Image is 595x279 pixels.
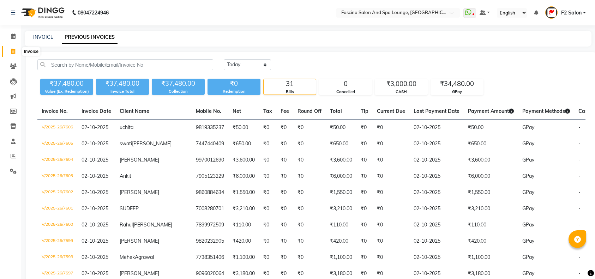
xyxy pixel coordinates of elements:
[208,79,260,89] div: ₹0
[409,249,464,266] td: 02-10-2025
[326,168,356,184] td: ₹6,000.00
[373,120,409,136] td: ₹0
[228,120,259,136] td: ₹50.00
[82,124,108,131] span: 02-10-2025
[120,222,133,228] span: Rahul
[464,184,518,201] td: ₹1,550.00
[82,173,108,179] span: 02-10-2025
[82,189,108,195] span: 02-10-2025
[293,233,326,249] td: ₹0
[578,157,581,163] span: -
[228,136,259,152] td: ₹650.00
[259,120,276,136] td: ₹0
[259,233,276,249] td: ₹0
[228,201,259,217] td: ₹3,210.00
[37,152,77,168] td: V/2025-26/7604
[578,270,581,277] span: -
[40,79,93,89] div: ₹37,480.00
[522,270,534,277] span: GPay
[373,233,409,249] td: ₹0
[82,254,108,260] span: 02-10-2025
[361,108,368,114] span: Tip
[464,217,518,233] td: ₹110.00
[565,251,588,272] iframe: chat widget
[192,249,228,266] td: 7738351406
[319,89,372,95] div: Cancelled
[326,152,356,168] td: ₹3,600.00
[373,217,409,233] td: ₹0
[375,79,427,89] div: ₹3,000.00
[228,168,259,184] td: ₹6,000.00
[196,108,221,114] span: Mobile No.
[326,217,356,233] td: ₹110.00
[192,152,228,168] td: 9970012690
[373,168,409,184] td: ₹0
[373,201,409,217] td: ₹0
[22,47,40,56] div: Invoice
[373,249,409,266] td: ₹0
[409,184,464,201] td: 02-10-2025
[578,173,581,179] span: -
[561,9,582,17] span: F2 Salon
[522,173,534,179] span: GPay
[522,108,570,114] span: Payment Methods
[276,217,293,233] td: ₹0
[259,184,276,201] td: ₹0
[578,189,581,195] span: -
[82,238,108,244] span: 02-10-2025
[356,120,373,136] td: ₹0
[37,120,77,136] td: V/2025-26/7606
[192,184,228,201] td: 9860884634
[192,233,228,249] td: 9820232905
[228,152,259,168] td: ₹3,600.00
[545,6,558,19] img: F2 Salon
[192,136,228,152] td: 7447440409
[522,124,534,131] span: GPay
[326,184,356,201] td: ₹1,550.00
[522,205,534,212] span: GPay
[152,79,205,89] div: ₹37,480.00
[409,201,464,217] td: 02-10-2025
[409,217,464,233] td: 02-10-2025
[120,238,159,244] span: [PERSON_NAME]
[281,108,289,114] span: Fee
[192,201,228,217] td: 7008280701
[259,201,276,217] td: ₹0
[37,136,77,152] td: V/2025-26/7605
[330,108,342,114] span: Total
[293,217,326,233] td: ₹0
[120,124,133,131] span: uchita
[82,222,108,228] span: 02-10-2025
[120,270,159,277] span: [PERSON_NAME]
[133,222,172,228] span: [PERSON_NAME]
[409,120,464,136] td: 02-10-2025
[464,249,518,266] td: ₹1,100.00
[264,89,316,95] div: Bills
[37,217,77,233] td: V/2025-26/7600
[293,136,326,152] td: ₹0
[259,249,276,266] td: ₹0
[414,108,459,114] span: Last Payment Date
[522,157,534,163] span: GPay
[82,108,111,114] span: Invoice Date
[409,136,464,152] td: 02-10-2025
[259,217,276,233] td: ₹0
[356,217,373,233] td: ₹0
[259,136,276,152] td: ₹0
[276,233,293,249] td: ₹0
[276,120,293,136] td: ₹0
[33,34,53,40] a: INVOICE
[37,168,77,184] td: V/2025-26/7603
[326,120,356,136] td: ₹50.00
[326,201,356,217] td: ₹3,210.00
[62,31,118,44] a: PREVIOUS INVOICES
[578,222,581,228] span: -
[192,120,228,136] td: 9819335237
[319,79,372,89] div: 0
[522,189,534,195] span: GPay
[373,136,409,152] td: ₹0
[276,152,293,168] td: ₹0
[228,217,259,233] td: ₹110.00
[464,152,518,168] td: ₹3,600.00
[464,136,518,152] td: ₹650.00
